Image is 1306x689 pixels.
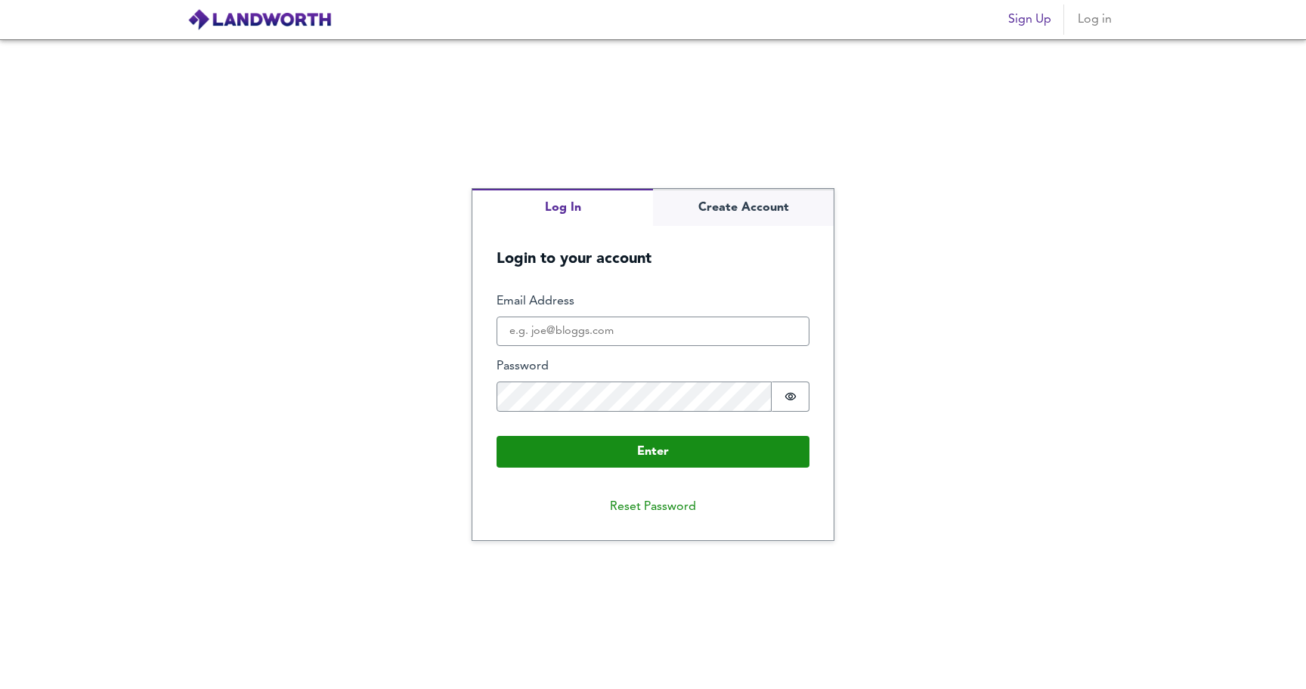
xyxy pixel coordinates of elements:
[1076,9,1113,30] span: Log in
[497,358,809,375] label: Password
[472,226,834,269] h5: Login to your account
[497,436,809,468] button: Enter
[1002,5,1057,35] button: Sign Up
[653,189,834,226] button: Create Account
[1070,5,1119,35] button: Log in
[472,189,653,226] button: Log In
[1008,9,1051,30] span: Sign Up
[497,293,809,311] label: Email Address
[187,8,332,31] img: logo
[598,492,708,522] button: Reset Password
[772,382,809,412] button: Show password
[497,317,809,347] input: e.g. joe@bloggs.com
